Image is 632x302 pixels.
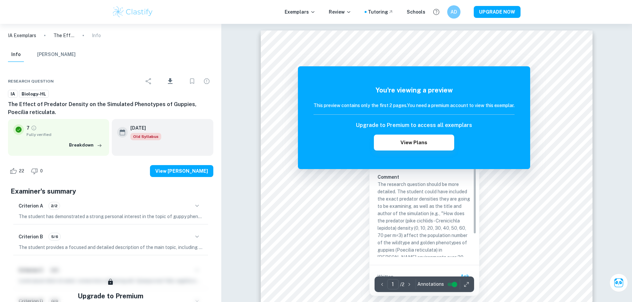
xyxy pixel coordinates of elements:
div: Download [157,73,184,90]
span: 5/6 [49,234,60,240]
span: Fully verified [27,132,104,138]
button: View [PERSON_NAME] [150,165,213,177]
a: Tutoring [368,8,393,16]
div: Starting from the May 2025 session, the Biology IA requirements have changed. It's OK to refer to... [130,133,161,140]
span: Annotations [417,281,444,288]
button: View Plans [374,135,454,151]
h6: Criterion A [19,202,43,210]
h6: [DATE] [130,124,156,132]
button: Ask Clai [609,273,628,292]
span: Old Syllabus [130,133,161,140]
h6: This preview contains only the first 2 pages. You need a premium account to view this exemplar. [314,102,515,109]
button: Breakdown [67,140,104,150]
div: Report issue [200,75,213,88]
p: The student has demonstrated a strong personal interest in the topic of guppy phenotypes, justify... [19,213,203,220]
div: Bookmark [185,75,199,88]
button: View full profile [437,276,446,285]
p: Written by [378,273,395,288]
p: Exemplars [285,8,316,16]
img: Clastify logo [112,5,154,19]
div: Share [142,75,155,88]
div: Like [8,166,28,176]
button: [PERSON_NAME] [37,47,76,62]
h6: Criterion B [19,233,43,240]
p: The student provides a focused and detailed description of the main topic, including relevant bac... [19,244,203,251]
span: 22 [15,168,28,174]
span: Biology-HL [19,91,48,97]
button: UPGRADE NOW [474,6,521,18]
h5: You're viewing a preview [314,85,515,95]
button: Help and Feedback [431,6,442,18]
button: AD [447,5,460,19]
span: Research question [8,78,54,84]
h6: AD [450,8,457,16]
p: 7 [27,124,30,132]
span: 2/2 [49,203,60,209]
h6: Comment [378,173,471,181]
span: 0 [36,168,46,174]
h6: Upgrade to Premium to access all exemplars [356,121,472,129]
a: IA [8,90,18,98]
button: Ask Clai [446,271,476,290]
a: Grade fully verified [31,125,37,131]
div: Dislike [29,166,46,176]
h5: Examiner's summary [11,186,211,196]
p: / 2 [400,281,404,288]
h6: The Effect of Predator Density on the Simulated Phenotypes of Guppies, Poecilia reticulata. [8,100,213,116]
a: IA Exemplars [8,32,36,39]
p: Review [329,8,351,16]
h5: Upgrade to Premium [78,291,143,301]
a: Biology-HL [19,90,49,98]
p: The research question should be more detailed. The student could have included the exact predator... [378,181,471,290]
span: IA [8,91,17,97]
button: Info [8,47,24,62]
a: Schools [407,8,425,16]
p: The Effect of Predator Density on the Simulated Phenotypes of Guppies, Poecilia reticulata. [53,32,75,39]
p: Info [92,32,101,39]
